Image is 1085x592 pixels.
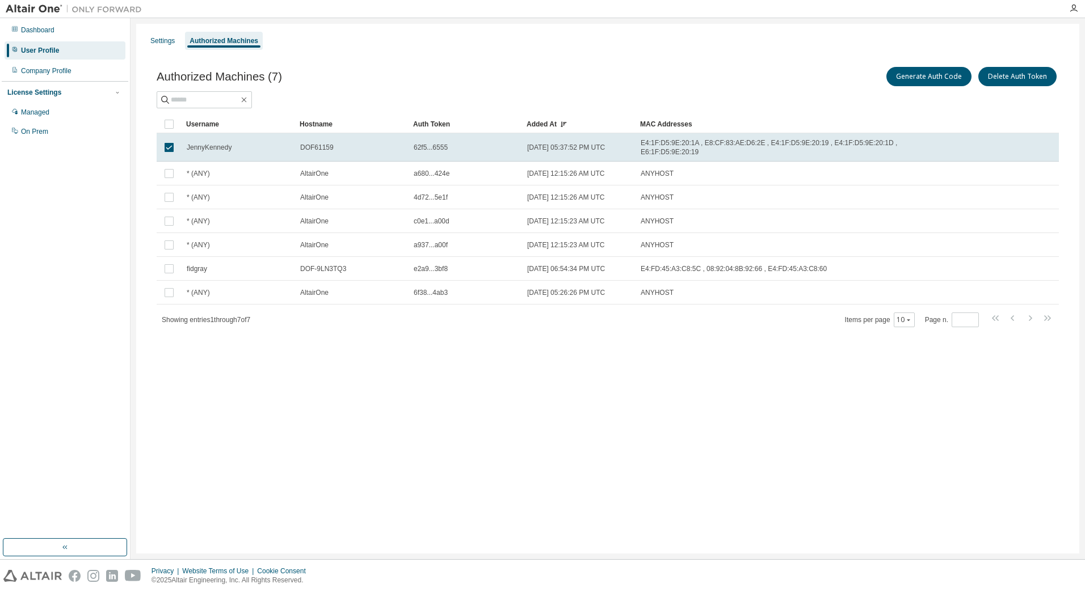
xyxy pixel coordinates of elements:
span: [DATE] 12:15:26 AM UTC [527,169,605,178]
p: © 2025 Altair Engineering, Inc. All Rights Reserved. [152,576,313,585]
span: E4:1F:D5:9E:20:1A , E8:CF:83:AE:D6:2E , E4:1F:D5:9E:20:19 , E4:1F:D5:9E:20:1D , E6:1F:D5:9E:20:19 [641,138,939,157]
img: instagram.svg [87,570,99,582]
span: [DATE] 05:26:26 PM UTC [527,288,605,297]
span: 62f5...6555 [414,143,448,152]
div: Auth Token [413,115,518,133]
span: [DATE] 06:54:34 PM UTC [527,264,605,273]
div: Hostname [300,115,404,133]
button: Generate Auth Code [886,67,972,86]
span: * (ANY) [187,193,210,202]
span: AltairOne [300,288,329,297]
span: Showing entries 1 through 7 of 7 [162,316,250,324]
div: On Prem [21,127,48,136]
span: 6f38...4ab3 [414,288,448,297]
button: 10 [897,315,912,324]
img: facebook.svg [69,570,81,582]
img: youtube.svg [125,570,141,582]
span: a680...424e [414,169,449,178]
div: Username [186,115,291,133]
span: * (ANY) [187,217,210,226]
div: Added At [527,115,631,133]
span: AltairOne [300,193,329,202]
img: linkedin.svg [106,570,118,582]
span: fidgray [187,264,207,273]
img: Altair One [6,3,148,15]
div: Privacy [152,566,182,576]
span: ANYHOST [641,217,674,226]
span: * (ANY) [187,240,210,250]
span: Authorized Machines (7) [157,70,282,83]
span: [DATE] 12:15:26 AM UTC [527,193,605,202]
span: [DATE] 12:15:23 AM UTC [527,240,605,250]
div: Managed [21,108,49,117]
span: 4d72...5e1f [414,193,448,202]
span: * (ANY) [187,169,210,178]
div: Website Terms of Use [182,566,257,576]
div: License Settings [7,88,61,97]
span: DOF61159 [300,143,334,152]
div: Settings [150,36,175,45]
div: Authorized Machines [190,36,258,45]
span: E4:FD:45:A3:C8:5C , 08:92:04:8B:92:66 , E4:FD:45:A3:C8:60 [641,264,827,273]
span: [DATE] 12:15:23 AM UTC [527,217,605,226]
div: Cookie Consent [257,566,312,576]
span: ANYHOST [641,288,674,297]
span: DOF-9LN3TQ3 [300,264,346,273]
span: c0e1...a00d [414,217,449,226]
span: Items per page [845,312,915,327]
span: ANYHOST [641,193,674,202]
span: a937...a00f [414,240,448,250]
div: Company Profile [21,66,72,75]
button: Delete Auth Token [978,67,1057,86]
span: Page n. [925,312,979,327]
span: * (ANY) [187,288,210,297]
span: ANYHOST [641,169,674,178]
img: altair_logo.svg [3,570,62,582]
div: MAC Addresses [640,115,940,133]
span: AltairOne [300,217,329,226]
div: Dashboard [21,26,54,35]
div: User Profile [21,46,59,55]
span: e2a9...3bf8 [414,264,448,273]
span: JennyKennedy [187,143,232,152]
span: ANYHOST [641,240,674,250]
span: AltairOne [300,169,329,178]
span: [DATE] 05:37:52 PM UTC [527,143,605,152]
span: AltairOne [300,240,329,250]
